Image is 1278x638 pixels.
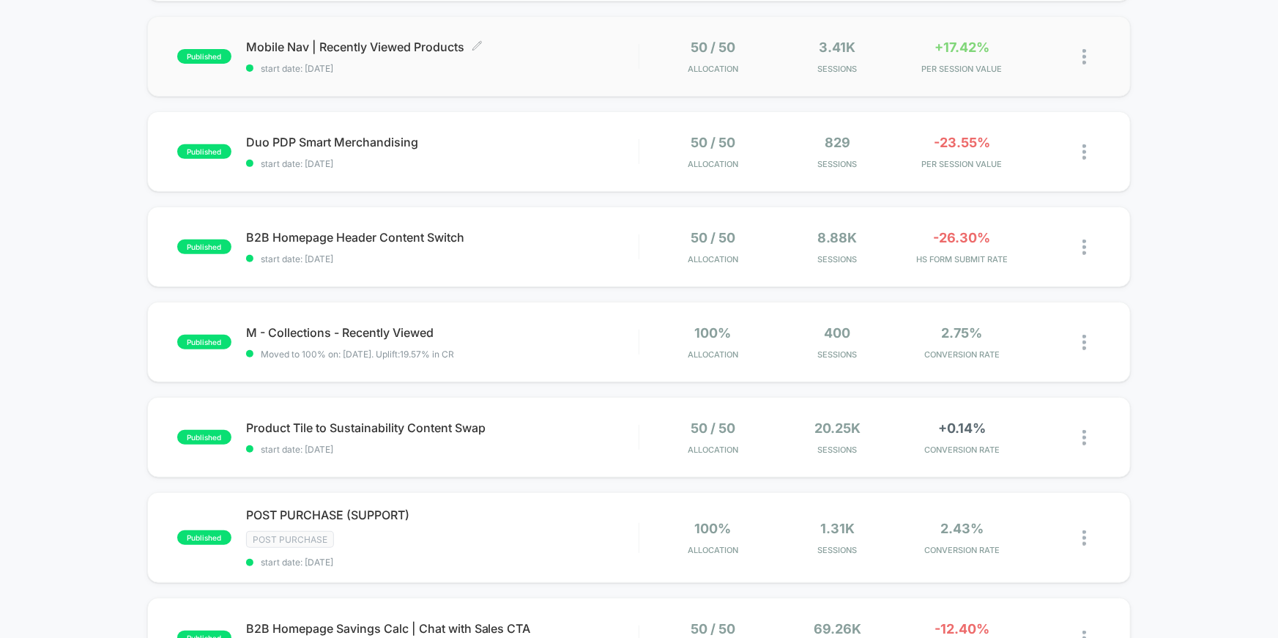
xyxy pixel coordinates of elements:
[903,159,1020,169] span: PER SESSION VALUE
[688,159,738,169] span: Allocation
[246,557,639,568] span: start date: [DATE]
[1082,49,1086,64] img: close
[935,40,989,55] span: +17.42%
[1082,530,1086,546] img: close
[246,40,639,54] span: Mobile Nav | Recently Viewed Products
[779,445,896,455] span: Sessions
[938,420,986,436] span: +0.14%
[177,144,231,159] span: published
[779,545,896,555] span: Sessions
[1082,240,1086,255] img: close
[694,521,731,536] span: 100%
[903,64,1020,74] span: PER SESSION VALUE
[246,253,639,264] span: start date: [DATE]
[246,135,639,149] span: Duo PDP Smart Merchandising
[177,49,231,64] span: published
[177,240,231,254] span: published
[820,521,855,536] span: 1.31k
[688,545,738,555] span: Allocation
[819,40,855,55] span: 3.41k
[903,545,1020,555] span: CONVERSION RATE
[940,521,984,536] span: 2.43%
[691,135,735,150] span: 50 / 50
[941,325,982,341] span: 2.75%
[688,64,738,74] span: Allocation
[1082,430,1086,445] img: close
[688,349,738,360] span: Allocation
[688,254,738,264] span: Allocation
[177,530,231,545] span: published
[779,159,896,169] span: Sessions
[779,64,896,74] span: Sessions
[246,621,639,636] span: B2B Homepage Savings Calc | Chat with Sales CTA
[177,430,231,445] span: published
[779,349,896,360] span: Sessions
[246,158,639,169] span: start date: [DATE]
[691,230,735,245] span: 50 / 50
[246,230,639,245] span: B2B Homepage Header Content Switch
[1082,144,1086,160] img: close
[903,254,1020,264] span: Hs Form Submit Rate
[933,230,990,245] span: -26.30%
[691,420,735,436] span: 50 / 50
[694,325,731,341] span: 100%
[691,40,735,55] span: 50 / 50
[177,335,231,349] span: published
[817,230,857,245] span: 8.88k
[824,325,850,341] span: 400
[246,420,639,435] span: Product Tile to Sustainability Content Swap
[814,621,861,637] span: 69.26k
[935,621,989,637] span: -12.40%
[246,531,334,548] span: Post Purchase
[903,349,1020,360] span: CONVERSION RATE
[246,63,639,74] span: start date: [DATE]
[246,444,639,455] span: start date: [DATE]
[814,420,861,436] span: 20.25k
[825,135,850,150] span: 829
[261,349,454,360] span: Moved to 100% on: [DATE] . Uplift: 19.57% in CR
[934,135,990,150] span: -23.55%
[1082,335,1086,350] img: close
[688,445,738,455] span: Allocation
[779,254,896,264] span: Sessions
[246,508,639,522] span: POST PURCHASE (SUPPORT)
[691,621,735,637] span: 50 / 50
[246,325,639,340] span: M - Collections - Recently Viewed
[903,445,1020,455] span: CONVERSION RATE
